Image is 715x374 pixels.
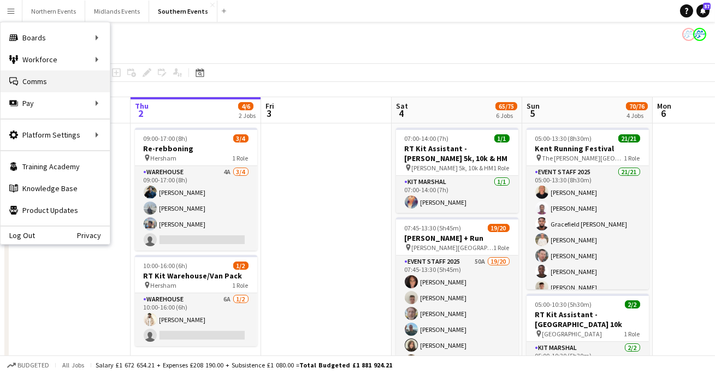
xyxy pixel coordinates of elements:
button: Southern Events [149,1,217,22]
span: 09:00-17:00 (8h) [144,134,188,143]
span: 1/1 [494,134,510,143]
h3: RT Kit Assistant - [GEOGRAPHIC_DATA] 10k [527,310,649,329]
span: The [PERSON_NAME][GEOGRAPHIC_DATA] [542,154,624,162]
h3: RT Kit Warehouse/Van Pack [135,271,257,281]
span: Total Budgeted £1 881 924.21 [299,361,392,369]
span: Fri [265,101,274,111]
span: 21/21 [618,134,640,143]
app-user-avatar: RunThrough Events [693,28,706,41]
span: 1 Role [233,281,249,289]
span: Budgeted [17,361,49,369]
div: Pay [1,92,110,114]
div: Boards [1,27,110,49]
span: 19/20 [488,224,510,232]
span: 57 [703,3,711,10]
app-card-role: Warehouse6A1/210:00-16:00 (6h)[PERSON_NAME] [135,293,257,346]
span: 07:00-14:00 (7h) [405,134,449,143]
span: Thu [135,101,149,111]
span: 07:45-13:30 (5h45m) [405,224,462,232]
span: [PERSON_NAME] 5k, 10k & HM [412,164,494,172]
span: 1 Role [494,164,510,172]
span: 4/6 [238,102,253,110]
h3: [PERSON_NAME] + Run [396,233,518,243]
span: 3 [264,107,274,120]
span: Mon [657,101,671,111]
button: Northern Events [22,1,85,22]
span: Hersham [151,281,177,289]
span: 05:00-13:30 (8h30m) [535,134,592,143]
span: 65/75 [495,102,517,110]
h3: Kent Running Festival [527,144,649,153]
a: Privacy [77,231,110,240]
app-card-role: Kit Marshal1/107:00-14:00 (7h)[PERSON_NAME] [396,176,518,213]
span: 5 [525,107,540,120]
span: [PERSON_NAME][GEOGRAPHIC_DATA], [GEOGRAPHIC_DATA], [GEOGRAPHIC_DATA] [412,244,494,252]
app-job-card: 10:00-16:00 (6h)1/2RT Kit Warehouse/Van Pack Hersham1 RoleWarehouse6A1/210:00-16:00 (6h)[PERSON_N... [135,255,257,346]
a: Knowledge Base [1,177,110,199]
span: 6 [655,107,671,120]
div: Workforce [1,49,110,70]
app-job-card: 09:00-17:00 (8h)3/4Re-rebboning Hersham1 RoleWarehouse4A3/409:00-17:00 (8h)[PERSON_NAME][PERSON_N... [135,128,257,251]
div: Platform Settings [1,124,110,146]
span: 05:00-10:30 (5h30m) [535,300,592,308]
h3: RT Kit Assistant - [PERSON_NAME] 5k, 10k & HM [396,144,518,163]
a: Training Academy [1,156,110,177]
a: Product Updates [1,199,110,221]
span: 1 Role [624,330,640,338]
app-card-role: Warehouse4A3/409:00-17:00 (8h)[PERSON_NAME][PERSON_NAME][PERSON_NAME] [135,166,257,251]
a: 57 [696,4,710,17]
span: Hersham [151,154,177,162]
app-job-card: 05:00-13:30 (8h30m)21/21Kent Running Festival The [PERSON_NAME][GEOGRAPHIC_DATA]1 RoleEvent Staff... [527,128,649,289]
button: Midlands Events [85,1,149,22]
app-job-card: 07:00-14:00 (7h)1/1RT Kit Assistant - [PERSON_NAME] 5k, 10k & HM [PERSON_NAME] 5k, 10k & HM1 Role... [396,128,518,213]
span: 1 Role [233,154,249,162]
span: Sun [527,101,540,111]
span: 1/2 [233,262,249,270]
app-user-avatar: RunThrough Events [682,28,695,41]
span: 1 Role [624,154,640,162]
span: 4 [394,107,408,120]
span: All jobs [60,361,86,369]
a: Comms [1,70,110,92]
span: 2/2 [625,300,640,308]
span: 10:00-16:00 (6h) [144,262,188,270]
div: Salary £1 672 654.21 + Expenses £208 190.00 + Subsistence £1 080.00 = [96,361,392,369]
a: Log Out [1,231,35,240]
span: Sat [396,101,408,111]
span: 1 Role [494,244,510,252]
span: 2 [133,107,149,120]
button: Budgeted [5,359,51,371]
div: 2 Jobs [239,111,256,120]
div: 6 Jobs [496,111,517,120]
h3: Re-rebboning [135,144,257,153]
span: 3/4 [233,134,249,143]
span: 70/76 [626,102,648,110]
div: 4 Jobs [627,111,647,120]
span: [GEOGRAPHIC_DATA] [542,330,602,338]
